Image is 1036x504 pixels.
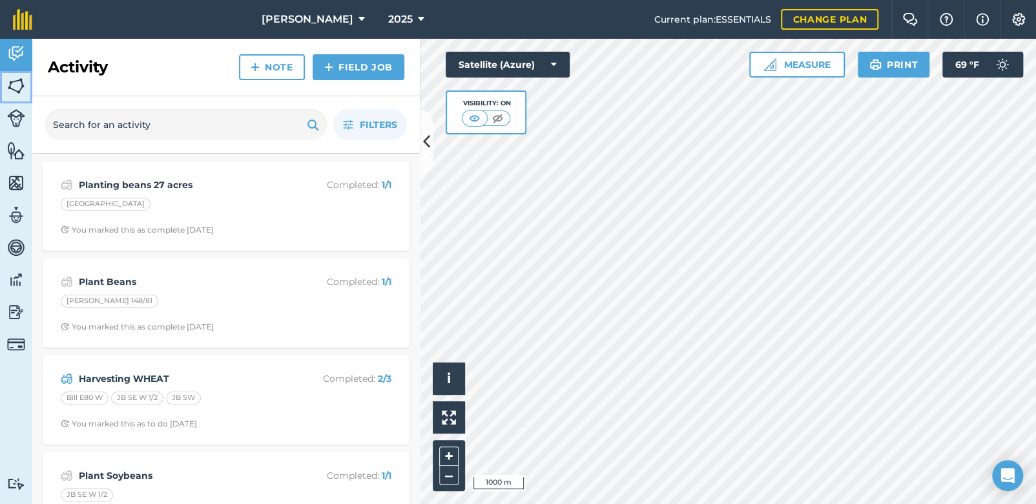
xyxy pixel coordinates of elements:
div: Visibility: On [462,98,511,109]
img: svg+xml;base64,PHN2ZyB4bWxucz0iaHR0cDovL3d3dy53My5vcmcvMjAwMC9zdmciIHdpZHRoPSIxNyIgaGVpZ2h0PSIxNy... [976,12,989,27]
img: svg+xml;base64,PHN2ZyB4bWxucz0iaHR0cDovL3d3dy53My5vcmcvMjAwMC9zdmciIHdpZHRoPSI1MCIgaGVpZ2h0PSI0MC... [466,112,482,125]
span: i [447,370,451,386]
img: svg+xml;base64,PHN2ZyB4bWxucz0iaHR0cDovL3d3dy53My5vcmcvMjAwMC9zdmciIHdpZHRoPSI1MCIgaGVpZ2h0PSI0MC... [490,112,506,125]
span: 2025 [388,12,413,27]
p: Completed : [289,468,391,483]
div: You marked this as to do [DATE] [61,419,197,429]
img: A question mark icon [938,13,954,26]
a: Plant BeansCompleted: 1/1[PERSON_NAME] 148/81Clock with arrow pointing clockwiseYou marked this a... [50,266,402,340]
button: i [433,362,465,395]
img: svg+xml;base64,PHN2ZyB4bWxucz0iaHR0cDovL3d3dy53My5vcmcvMjAwMC9zdmciIHdpZHRoPSIxNCIgaGVpZ2h0PSIyNC... [251,59,260,75]
img: svg+xml;base64,PHN2ZyB4bWxucz0iaHR0cDovL3d3dy53My5vcmcvMjAwMC9zdmciIHdpZHRoPSI1NiIgaGVpZ2h0PSI2MC... [7,141,25,160]
img: svg+xml;base64,PHN2ZyB4bWxucz0iaHR0cDovL3d3dy53My5vcmcvMjAwMC9zdmciIHdpZHRoPSIxOSIgaGVpZ2h0PSIyNC... [869,57,882,72]
img: Clock with arrow pointing clockwise [61,322,69,331]
img: svg+xml;base64,PD94bWwgdmVyc2lvbj0iMS4wIiBlbmNvZGluZz0idXRmLTgiPz4KPCEtLSBHZW5lcmF0b3I6IEFkb2JlIE... [7,478,25,490]
div: Open Intercom Messenger [992,460,1023,491]
button: Measure [749,52,845,78]
a: Field Job [313,54,404,80]
strong: Plant Soybeans [79,468,284,483]
img: svg+xml;base64,PD94bWwgdmVyc2lvbj0iMS4wIiBlbmNvZGluZz0idXRmLTgiPz4KPCEtLSBHZW5lcmF0b3I6IEFkb2JlIE... [61,371,73,386]
span: 69 ° F [955,52,979,78]
a: Note [239,54,305,80]
strong: 1 / 1 [382,470,391,481]
div: [GEOGRAPHIC_DATA] [61,198,150,211]
strong: 2 / 3 [378,373,391,384]
div: You marked this as complete [DATE] [61,225,214,235]
img: svg+xml;base64,PD94bWwgdmVyc2lvbj0iMS4wIiBlbmNvZGluZz0idXRmLTgiPz4KPCEtLSBHZW5lcmF0b3I6IEFkb2JlIE... [7,44,25,63]
button: Satellite (Azure) [446,52,570,78]
input: Search for an activity [45,109,327,140]
span: [PERSON_NAME] [262,12,353,27]
strong: Plant Beans [79,275,284,289]
img: svg+xml;base64,PD94bWwgdmVyc2lvbj0iMS4wIiBlbmNvZGluZz0idXRmLTgiPz4KPCEtLSBHZW5lcmF0b3I6IEFkb2JlIE... [989,52,1015,78]
button: + [439,446,459,466]
button: Filters [333,109,407,140]
div: You marked this as complete [DATE] [61,322,214,332]
img: Two speech bubbles overlapping with the left bubble in the forefront [902,13,918,26]
img: svg+xml;base64,PHN2ZyB4bWxucz0iaHR0cDovL3d3dy53My5vcmcvMjAwMC9zdmciIHdpZHRoPSI1NiIgaGVpZ2h0PSI2MC... [7,76,25,96]
img: Ruler icon [763,58,776,71]
strong: 1 / 1 [382,179,391,191]
div: JB SW [166,392,201,404]
img: Clock with arrow pointing clockwise [61,226,69,234]
img: svg+xml;base64,PD94bWwgdmVyc2lvbj0iMS4wIiBlbmNvZGluZz0idXRmLTgiPz4KPCEtLSBHZW5lcmF0b3I6IEFkb2JlIE... [7,270,25,289]
div: [PERSON_NAME] 148/81 [61,295,158,308]
h2: Activity [48,57,108,78]
a: Change plan [781,9,878,30]
img: svg+xml;base64,PHN2ZyB4bWxucz0iaHR0cDovL3d3dy53My5vcmcvMjAwMC9zdmciIHdpZHRoPSIxNCIgaGVpZ2h0PSIyNC... [324,59,333,75]
strong: Planting beans 27 acres [79,178,284,192]
img: svg+xml;base64,PD94bWwgdmVyc2lvbj0iMS4wIiBlbmNvZGluZz0idXRmLTgiPz4KPCEtLSBHZW5lcmF0b3I6IEFkb2JlIE... [7,238,25,257]
img: Clock with arrow pointing clockwise [61,419,69,428]
img: svg+xml;base64,PHN2ZyB4bWxucz0iaHR0cDovL3d3dy53My5vcmcvMjAwMC9zdmciIHdpZHRoPSI1NiIgaGVpZ2h0PSI2MC... [7,173,25,193]
img: svg+xml;base64,PD94bWwgdmVyc2lvbj0iMS4wIiBlbmNvZGluZz0idXRmLTgiPz4KPCEtLSBHZW5lcmF0b3I6IEFkb2JlIE... [61,468,73,483]
img: svg+xml;base64,PD94bWwgdmVyc2lvbj0iMS4wIiBlbmNvZGluZz0idXRmLTgiPz4KPCEtLSBHZW5lcmF0b3I6IEFkb2JlIE... [61,177,73,193]
div: JB SE W 1/2 [61,488,113,501]
button: – [439,466,459,485]
a: Harvesting WHEATCompleted: 2/3Bill E80 WJB SE W 1/2JB SWClock with arrow pointing clockwiseYou ma... [50,363,402,437]
strong: Harvesting WHEAT [79,372,284,386]
p: Completed : [289,275,391,289]
img: fieldmargin Logo [13,9,32,30]
img: svg+xml;base64,PHN2ZyB4bWxucz0iaHR0cDovL3d3dy53My5vcmcvMjAwMC9zdmciIHdpZHRoPSIxOSIgaGVpZ2h0PSIyNC... [307,117,319,132]
button: Print [858,52,930,78]
img: svg+xml;base64,PD94bWwgdmVyc2lvbj0iMS4wIiBlbmNvZGluZz0idXRmLTgiPz4KPCEtLSBHZW5lcmF0b3I6IEFkb2JlIE... [7,335,25,353]
img: svg+xml;base64,PD94bWwgdmVyc2lvbj0iMS4wIiBlbmNvZGluZz0idXRmLTgiPz4KPCEtLSBHZW5lcmF0b3I6IEFkb2JlIE... [7,109,25,127]
img: Four arrows, one pointing top left, one top right, one bottom right and the last bottom left [442,410,456,425]
a: Planting beans 27 acresCompleted: 1/1[GEOGRAPHIC_DATA]Clock with arrow pointing clockwiseYou mark... [50,169,402,243]
img: svg+xml;base64,PD94bWwgdmVyc2lvbj0iMS4wIiBlbmNvZGluZz0idXRmLTgiPz4KPCEtLSBHZW5lcmF0b3I6IEFkb2JlIE... [7,205,25,225]
div: JB SE W 1/2 [111,392,163,404]
strong: 1 / 1 [382,276,391,288]
div: Bill E80 W [61,392,109,404]
p: Completed : [289,178,391,192]
p: Completed : [289,372,391,386]
img: A cog icon [1011,13,1026,26]
img: svg+xml;base64,PD94bWwgdmVyc2lvbj0iMS4wIiBlbmNvZGluZz0idXRmLTgiPz4KPCEtLSBHZW5lcmF0b3I6IEFkb2JlIE... [61,274,73,289]
button: 69 °F [942,52,1023,78]
img: svg+xml;base64,PD94bWwgdmVyc2lvbj0iMS4wIiBlbmNvZGluZz0idXRmLTgiPz4KPCEtLSBHZW5lcmF0b3I6IEFkb2JlIE... [7,302,25,322]
span: Current plan : ESSENTIALS [654,12,771,26]
span: Filters [360,118,397,132]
